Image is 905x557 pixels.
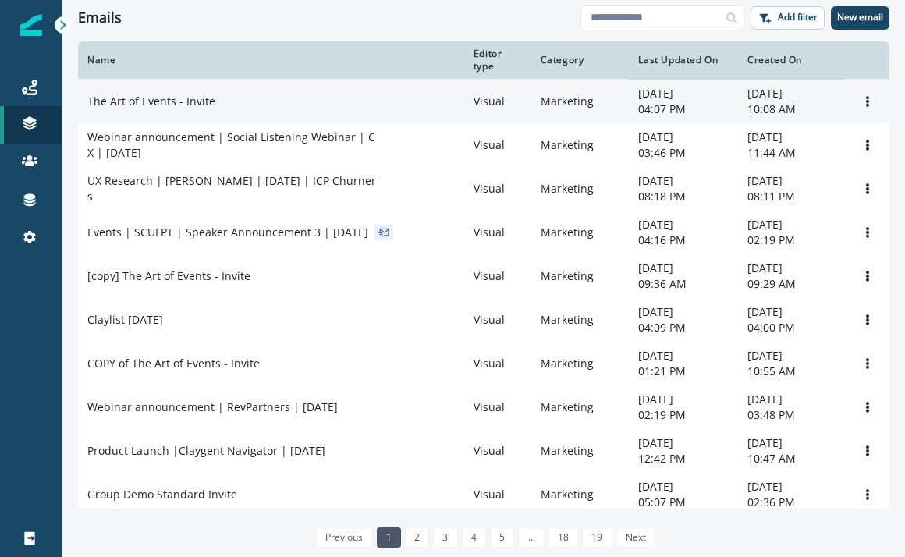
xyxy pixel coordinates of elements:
td: Marketing [531,211,630,254]
button: Options [855,396,880,419]
p: 11:44 AM [747,145,836,161]
a: [copy] The Art of Events - InviteVisualMarketing[DATE]09:36 AM[DATE]09:29 AMOptions [78,254,889,298]
button: Options [855,308,880,332]
p: [DATE] [638,129,728,145]
p: 04:00 PM [747,320,836,335]
a: Page 1 is your current page [377,527,401,548]
p: 03:46 PM [638,145,728,161]
p: 02:36 PM [747,495,836,510]
h1: Emails [78,9,122,27]
button: Options [855,177,880,200]
button: Options [855,221,880,244]
button: Options [855,352,880,375]
td: Marketing [531,123,630,167]
img: Inflection [20,14,42,36]
p: 12:42 PM [638,451,728,467]
p: 09:29 AM [747,276,836,292]
ul: Pagination [312,527,655,548]
a: Next page [616,527,655,548]
a: Page 19 [582,527,612,548]
p: [DATE] [638,304,728,320]
a: Webinar announcement | Social Listening Webinar | CX | [DATE]VisualMarketing[DATE]03:46 PM[DATE]1... [78,123,889,167]
td: Marketing [531,342,630,385]
a: Page 2 [405,527,429,548]
p: [DATE] [638,435,728,451]
button: Options [855,483,880,506]
button: Options [855,90,880,113]
div: Last Updated On [638,54,728,66]
p: [DATE] [747,261,836,276]
p: 04:16 PM [638,232,728,248]
a: Page 4 [462,527,486,548]
p: 01:21 PM [638,364,728,379]
p: 10:08 AM [747,101,836,117]
p: UX Research | [PERSON_NAME] | [DATE] | ICP Churners [87,173,382,204]
p: 10:47 AM [747,451,836,467]
td: Visual [464,298,531,342]
a: Claylist [DATE]VisualMarketing[DATE]04:09 PM[DATE]04:00 PMOptions [78,298,889,342]
td: Visual [464,80,531,123]
p: [DATE] [638,261,728,276]
td: Visual [464,123,531,167]
p: COPY of The Art of Events - Invite [87,356,260,371]
p: Events | SCULPT | Speaker Announcement 3 | [DATE] [87,225,368,240]
div: Created On [747,54,836,66]
button: Options [855,133,880,157]
p: Product Launch |Claygent Navigator | [DATE] [87,443,325,459]
p: 10:55 AM [747,364,836,379]
p: [DATE] [638,392,728,407]
button: New email [831,6,889,30]
a: Page 5 [490,527,514,548]
p: [DATE] [747,348,836,364]
p: 08:11 PM [747,189,836,204]
a: Page 3 [433,527,457,548]
p: Group Demo Standard Invite [87,487,237,502]
p: [DATE] [638,348,728,364]
p: [DATE] [747,479,836,495]
a: Page 18 [548,527,578,548]
a: Product Launch |Claygent Navigator | [DATE]VisualMarketing[DATE]12:42 PM[DATE]10:47 AMOptions [78,429,889,473]
td: Marketing [531,385,630,429]
a: Webinar announcement | RevPartners | [DATE]VisualMarketing[DATE]02:19 PM[DATE]03:48 PMOptions [78,385,889,429]
p: 02:19 PM [638,407,728,423]
td: Visual [464,429,531,473]
p: Add filter [778,12,818,23]
p: [DATE] [747,304,836,320]
td: Visual [464,167,531,211]
p: [DATE] [747,392,836,407]
p: [copy] The Art of Events - Invite [87,268,250,284]
p: 04:09 PM [638,320,728,335]
p: 08:18 PM [638,189,728,204]
p: 03:48 PM [747,407,836,423]
p: 09:36 AM [638,276,728,292]
td: Marketing [531,80,630,123]
td: Visual [464,473,531,516]
p: [DATE] [638,173,728,189]
td: Marketing [531,298,630,342]
td: Visual [464,385,531,429]
p: [DATE] [638,479,728,495]
p: Webinar announcement | Social Listening Webinar | CX | [DATE] [87,129,382,161]
p: [DATE] [747,173,836,189]
td: Marketing [531,254,630,298]
a: Group Demo Standard InviteVisualMarketing[DATE]05:07 PM[DATE]02:36 PMOptions [78,473,889,516]
a: COPY of The Art of Events - InviteVisualMarketing[DATE]01:21 PM[DATE]10:55 AMOptions [78,342,889,385]
td: Visual [464,211,531,254]
button: Options [855,439,880,463]
p: Claylist [DATE] [87,312,163,328]
td: Visual [464,254,531,298]
a: Events | SCULPT | Speaker Announcement 3 | [DATE]VisualMarketing[DATE]04:16 PM[DATE]02:19 PMOptions [78,211,889,254]
a: The Art of Events - InviteVisualMarketing[DATE]04:07 PM[DATE]10:08 AMOptions [78,80,889,123]
p: 05:07 PM [638,495,728,510]
p: [DATE] [638,86,728,101]
p: 04:07 PM [638,101,728,117]
a: UX Research | [PERSON_NAME] | [DATE] | ICP ChurnersVisualMarketing[DATE]08:18 PM[DATE]08:11 PMOpt... [78,167,889,211]
td: Marketing [531,167,630,211]
div: Editor type [474,48,522,73]
p: [DATE] [747,435,836,451]
p: [DATE] [747,217,836,232]
p: 02:19 PM [747,232,836,248]
div: Category [541,54,620,66]
div: Name [87,54,455,66]
p: The Art of Events - Invite [87,94,215,109]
